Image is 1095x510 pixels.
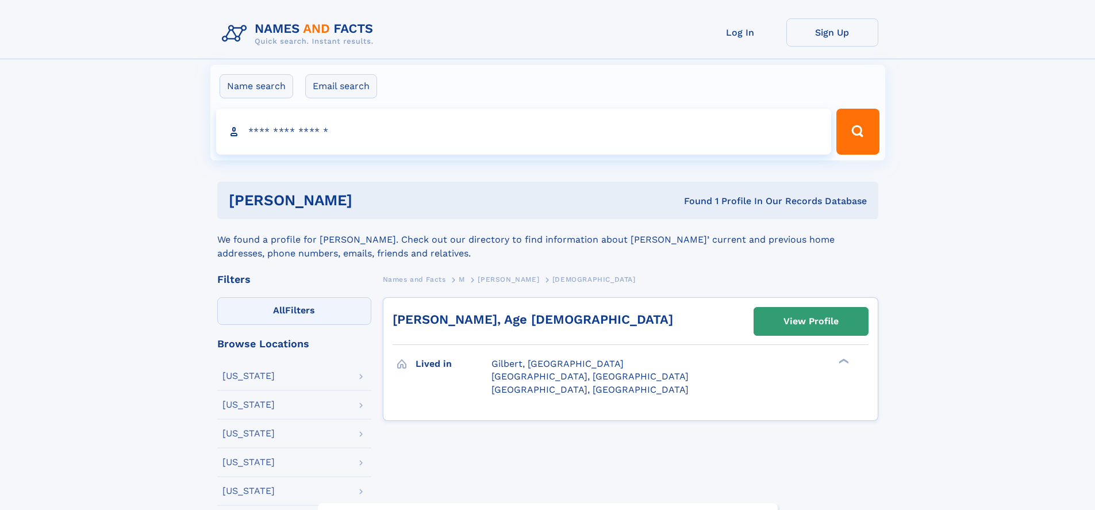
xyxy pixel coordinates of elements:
h1: [PERSON_NAME] [229,193,518,208]
span: [DEMOGRAPHIC_DATA] [552,275,636,283]
a: Sign Up [786,18,878,47]
span: M [459,275,465,283]
label: Name search [220,74,293,98]
div: [US_STATE] [222,458,275,467]
a: Log In [694,18,786,47]
input: search input [216,109,832,155]
button: Search Button [836,109,879,155]
div: Browse Locations [217,339,371,349]
span: Gilbert, [GEOGRAPHIC_DATA] [491,358,624,369]
label: Filters [217,297,371,325]
span: [GEOGRAPHIC_DATA], [GEOGRAPHIC_DATA] [491,371,689,382]
div: [US_STATE] [222,429,275,438]
div: [US_STATE] [222,400,275,409]
div: View Profile [783,308,839,335]
span: All [273,305,285,316]
label: Email search [305,74,377,98]
div: [US_STATE] [222,486,275,496]
div: ❯ [836,358,850,365]
span: [PERSON_NAME] [478,275,539,283]
a: Names and Facts [383,272,446,286]
div: [US_STATE] [222,371,275,381]
h3: Lived in [416,354,491,374]
a: [PERSON_NAME] [478,272,539,286]
div: We found a profile for [PERSON_NAME]. Check out our directory to find information about [PERSON_N... [217,219,878,260]
a: View Profile [754,308,868,335]
div: Filters [217,274,371,285]
a: [PERSON_NAME], Age [DEMOGRAPHIC_DATA] [393,312,673,327]
a: M [459,272,465,286]
div: Found 1 Profile In Our Records Database [518,195,867,208]
span: [GEOGRAPHIC_DATA], [GEOGRAPHIC_DATA] [491,384,689,395]
img: Logo Names and Facts [217,18,383,49]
